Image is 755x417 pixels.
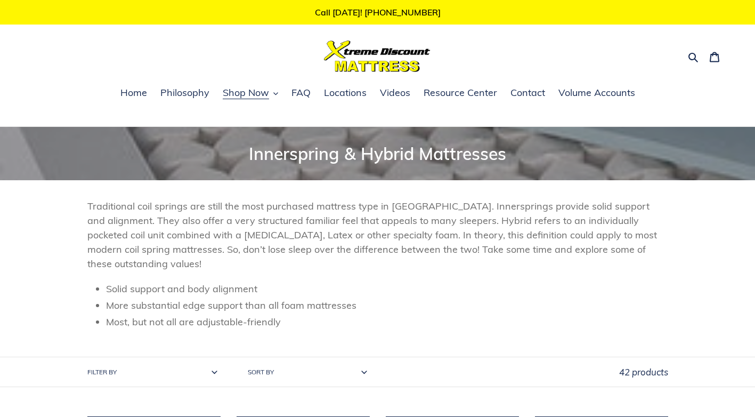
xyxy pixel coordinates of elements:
[87,199,668,271] p: Traditional coil springs are still the most purchased mattress type in [GEOGRAPHIC_DATA]. Innersp...
[558,86,635,99] span: Volume Accounts
[510,86,545,99] span: Contact
[217,85,283,101] button: Shop Now
[286,85,316,101] a: FAQ
[249,143,506,164] span: Innerspring & Hybrid Mattresses
[324,86,367,99] span: Locations
[324,41,431,72] img: Xtreme Discount Mattress
[160,86,209,99] span: Philosophy
[248,367,274,377] label: Sort by
[505,85,550,101] a: Contact
[155,85,215,101] a: Philosophy
[418,85,502,101] a: Resource Center
[87,367,117,377] label: Filter by
[380,86,410,99] span: Videos
[619,366,668,378] span: 42 products
[291,86,311,99] span: FAQ
[120,86,147,99] span: Home
[319,85,372,101] a: Locations
[106,315,668,329] li: Most, but not all are adjustable-friendly
[424,86,497,99] span: Resource Center
[115,85,152,101] a: Home
[375,85,416,101] a: Videos
[223,86,269,99] span: Shop Now
[106,298,668,312] li: More substantial edge support than all foam mattresses
[553,85,640,101] a: Volume Accounts
[106,282,668,296] li: Solid support and body alignment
